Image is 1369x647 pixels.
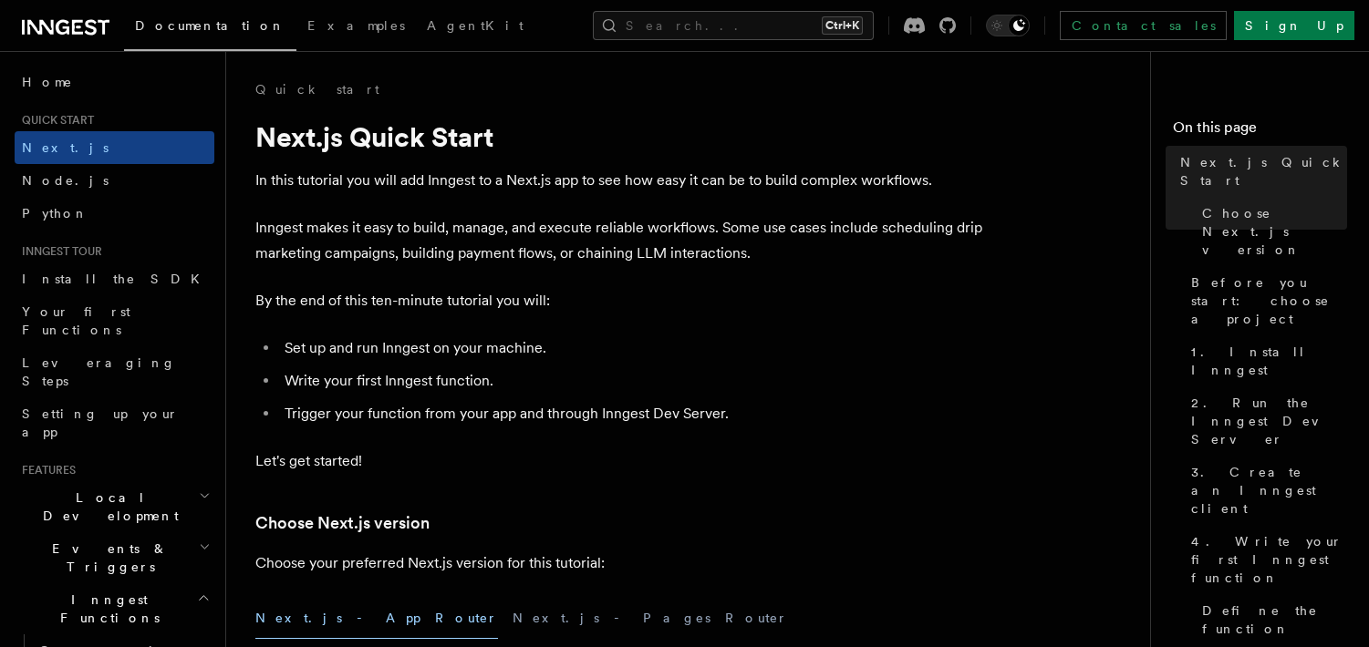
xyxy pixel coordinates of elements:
[15,532,214,583] button: Events & Triggers
[593,11,874,40] button: Search...Ctrl+K
[1184,266,1347,335] a: Before you start: choose a project
[1184,525,1347,594] a: 4. Write your first Inngest function
[255,215,985,266] p: Inngest makes it easy to build, manage, and execute reliable workflows. Some use cases include sc...
[1202,601,1347,638] span: Define the function
[1173,117,1347,146] h4: On this page
[1202,204,1347,259] span: Choose Next.js version
[255,120,985,153] h1: Next.js Quick Start
[15,66,214,98] a: Home
[15,262,214,295] a: Install the SDK
[1184,335,1347,386] a: 1. Install Inngest
[22,140,109,155] span: Next.js
[986,15,1030,36] button: Toggle dark mode
[1195,197,1347,266] a: Choose Next.js version
[22,304,130,337] span: Your first Functions
[22,355,176,388] span: Leveraging Steps
[255,448,985,474] p: Let's get started!
[15,244,102,259] span: Inngest tour
[1173,146,1347,197] a: Next.js Quick Start
[1191,273,1347,328] span: Before you start: choose a project
[1191,343,1347,379] span: 1. Install Inngest
[296,5,416,49] a: Examples
[1180,153,1347,190] span: Next.js Quick Start
[427,18,524,33] span: AgentKit
[15,164,214,197] a: Node.js
[124,5,296,51] a: Documentation
[513,598,788,639] button: Next.js - Pages Router
[1191,463,1347,518] span: 3. Create an Inngest client
[255,80,379,98] a: Quick start
[22,206,88,221] span: Python
[255,510,430,536] a: Choose Next.js version
[255,168,985,193] p: In this tutorial you will add Inngest to a Next.js app to see how easy it can be to build complex...
[1191,532,1347,587] span: 4. Write your first Inngest function
[15,197,214,230] a: Python
[15,481,214,532] button: Local Development
[135,18,285,33] span: Documentation
[1195,594,1347,645] a: Define the function
[1191,394,1347,448] span: 2. Run the Inngest Dev Server
[822,16,863,35] kbd: Ctrl+K
[279,335,985,361] li: Set up and run Inngest on your machine.
[15,488,199,525] span: Local Development
[22,406,179,439] span: Setting up your app
[15,591,197,627] span: Inngest Functions
[1060,11,1227,40] a: Contact sales
[15,346,214,397] a: Leveraging Steps
[279,368,985,394] li: Write your first Inngest function.
[1184,456,1347,525] a: 3. Create an Inngest client
[15,539,199,576] span: Events & Triggers
[255,288,985,313] p: By the end of this ten-minute tutorial you will:
[15,397,214,448] a: Setting up your app
[15,113,94,128] span: Quick start
[22,173,109,188] span: Node.js
[15,583,214,634] button: Inngest Functions
[22,73,73,91] span: Home
[255,550,985,576] p: Choose your preferred Next.js version for this tutorial:
[1184,386,1347,456] a: 2. Run the Inngest Dev Server
[15,131,214,164] a: Next.js
[1234,11,1354,40] a: Sign Up
[307,18,405,33] span: Examples
[279,401,985,426] li: Trigger your function from your app and through Inngest Dev Server.
[15,295,214,346] a: Your first Functions
[416,5,534,49] a: AgentKit
[255,598,498,639] button: Next.js - App Router
[15,463,76,478] span: Features
[22,272,211,286] span: Install the SDK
